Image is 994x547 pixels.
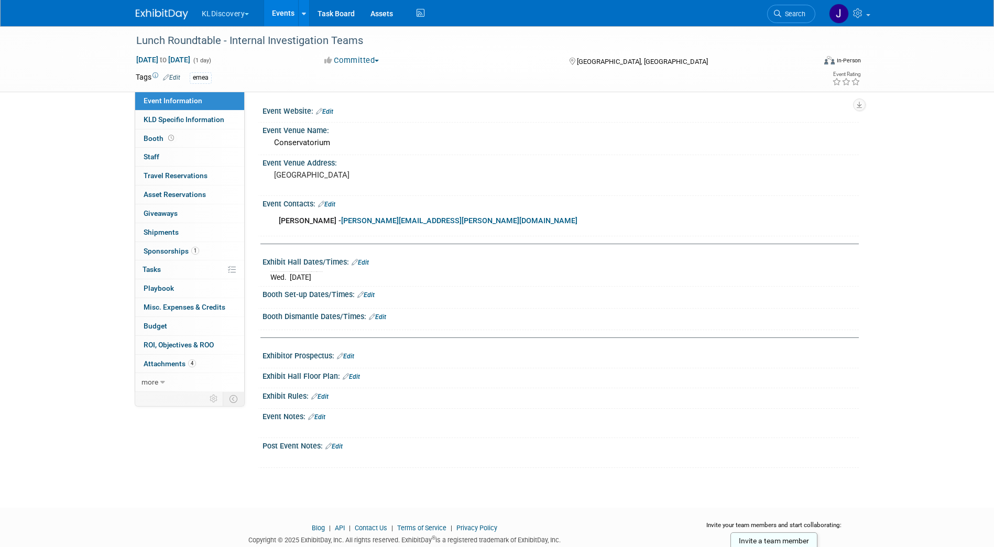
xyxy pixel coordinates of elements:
[397,524,446,532] a: Terms of Service
[135,167,244,185] a: Travel Reservations
[144,247,199,255] span: Sponsorships
[577,58,708,65] span: [GEOGRAPHIC_DATA], [GEOGRAPHIC_DATA]
[279,216,577,225] b: [PERSON_NAME] -
[781,10,805,18] span: Search
[135,148,244,166] a: Staff
[824,56,835,64] img: Format-Inperson.png
[135,260,244,279] a: Tasks
[263,196,859,210] div: Event Contacts:
[141,378,158,386] span: more
[448,524,455,532] span: |
[341,216,577,225] a: [PERSON_NAME][EMAIL_ADDRESS][PERSON_NAME][DOMAIN_NAME]
[263,103,859,117] div: Event Website:
[836,57,861,64] div: In-Person
[166,134,176,142] span: Booth not reserved yet
[135,242,244,260] a: Sponsorships1
[263,368,859,382] div: Exhibit Hall Floor Plan:
[144,96,202,105] span: Event Information
[135,355,244,373] a: Attachments4
[753,54,861,70] div: Event Format
[389,524,396,532] span: |
[274,170,499,180] pre: [GEOGRAPHIC_DATA]
[318,201,335,208] a: Edit
[343,373,360,380] a: Edit
[135,129,244,148] a: Booth
[135,298,244,316] a: Misc. Expenses & Credits
[135,111,244,129] a: KLD Specific Information
[188,359,196,367] span: 4
[263,123,859,136] div: Event Venue Name:
[135,92,244,110] a: Event Information
[263,438,859,452] div: Post Event Notes:
[143,265,161,273] span: Tasks
[263,409,859,422] div: Event Notes:
[190,72,212,83] div: emea
[263,287,859,300] div: Booth Set-up Dates/Times:
[346,524,353,532] span: |
[432,535,435,541] sup: ®
[337,353,354,360] a: Edit
[158,56,168,64] span: to
[352,259,369,266] a: Edit
[316,108,333,115] a: Edit
[263,348,859,362] div: Exhibitor Prospectus:
[456,524,497,532] a: Privacy Policy
[690,521,859,537] div: Invite your team members and start collaborating:
[311,393,329,400] a: Edit
[832,72,860,77] div: Event Rating
[325,443,343,450] a: Edit
[135,336,244,354] a: ROI, Objectives & ROO
[369,313,386,321] a: Edit
[829,4,849,24] img: Jaclyn Lee
[144,359,196,368] span: Attachments
[357,291,375,299] a: Edit
[144,209,178,217] span: Giveaways
[191,247,199,255] span: 1
[144,115,224,124] span: KLD Specific Information
[144,152,159,161] span: Staff
[290,272,311,283] td: [DATE]
[308,413,325,421] a: Edit
[144,303,225,311] span: Misc. Expenses & Credits
[163,74,180,81] a: Edit
[223,392,244,406] td: Toggle Event Tabs
[263,309,859,322] div: Booth Dismantle Dates/Times:
[133,31,800,50] div: Lunch Roundtable - Internal Investigation Teams
[321,55,383,66] button: Committed
[135,204,244,223] a: Giveaways
[270,272,290,283] td: Wed.
[144,190,206,199] span: Asset Reservations
[136,72,180,84] td: Tags
[135,279,244,298] a: Playbook
[270,135,851,151] div: Conservatorium
[767,5,815,23] a: Search
[263,388,859,402] div: Exhibit Rules:
[136,55,191,64] span: [DATE] [DATE]
[135,317,244,335] a: Budget
[144,341,214,349] span: ROI, Objectives & ROO
[326,524,333,532] span: |
[144,171,207,180] span: Travel Reservations
[135,185,244,204] a: Asset Reservations
[205,392,223,406] td: Personalize Event Tab Strip
[263,254,859,268] div: Exhibit Hall Dates/Times:
[355,524,387,532] a: Contact Us
[144,284,174,292] span: Playbook
[144,322,167,330] span: Budget
[144,228,179,236] span: Shipments
[335,524,345,532] a: API
[136,533,674,545] div: Copyright © 2025 ExhibitDay, Inc. All rights reserved. ExhibitDay is a registered trademark of Ex...
[136,9,188,19] img: ExhibitDay
[144,134,176,143] span: Booth
[192,57,211,64] span: (1 day)
[135,373,244,391] a: more
[263,155,859,168] div: Event Venue Address:
[135,223,244,242] a: Shipments
[312,524,325,532] a: Blog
